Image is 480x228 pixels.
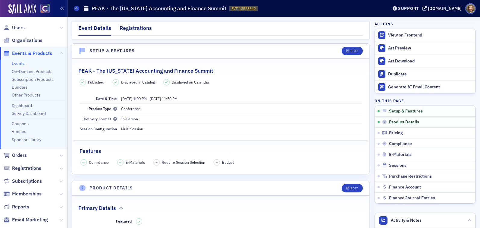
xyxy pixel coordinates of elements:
[162,96,177,101] time: 11:50 PM
[78,67,213,75] h2: PEAK - The [US_STATE] Accounting and Finance Summit
[3,24,25,31] a: Users
[121,79,155,85] span: Displayed in Catalog
[375,68,475,81] button: Duplicate
[389,163,406,168] span: Sessions
[422,6,464,11] button: [DOMAIN_NAME]
[3,178,42,185] a: Subscriptions
[121,116,138,121] span: In-Person
[375,81,475,93] button: Generate AI Email Content
[428,6,462,11] div: [DOMAIN_NAME]
[389,141,412,147] span: Compliance
[389,152,412,157] span: E-Materials
[350,187,358,190] div: Edit
[342,47,362,55] button: Edit
[156,160,158,164] span: –
[12,77,54,82] a: Subscription Products
[12,129,26,134] a: Venues
[12,178,42,185] span: Subscriptions
[389,119,419,125] span: Product Details
[389,109,423,114] span: Setup & Features
[3,204,29,210] a: Reports
[120,24,152,35] div: Registrations
[12,37,42,44] span: Organizations
[350,49,358,53] div: Edit
[3,165,41,172] a: Registrations
[89,106,117,111] span: Product Type
[12,61,25,66] a: Events
[388,46,472,51] div: Art Preview
[389,185,421,190] span: Finance Account
[40,4,50,13] img: SailAMX
[375,55,475,68] a: Art Download
[375,42,475,55] a: Art Preview
[12,137,41,142] a: Sponsor Library
[8,4,36,14] img: SailAMX
[80,126,117,131] span: Session Configuration
[96,96,117,101] span: Date & Time
[12,121,29,126] a: Coupons
[375,98,476,103] h4: On this page
[375,21,393,27] h4: Actions
[89,185,133,191] h4: Product Details
[389,195,435,201] span: Finance Journal Entries
[3,191,42,197] a: Memberships
[12,84,27,90] a: Bundles
[3,152,27,159] a: Orders
[222,160,234,165] span: Budget
[389,174,432,179] span: Purchase Restrictions
[12,204,29,210] span: Reports
[12,24,25,31] span: Users
[12,103,32,108] a: Dashboard
[12,111,46,116] a: Survey Dashboard
[391,217,422,223] span: Activity & Notes
[465,3,476,14] span: Profile
[92,5,226,12] h1: PEAK - The [US_STATE] Accounting and Finance Summit
[12,217,48,223] span: Email Marketing
[388,71,472,77] div: Duplicate
[121,126,143,131] span: Multi Session
[231,6,256,11] span: EVT-13553342
[216,160,218,164] span: –
[36,4,50,14] a: View Homepage
[388,84,472,90] div: Generate AI Email Content
[121,106,141,111] span: Conference
[3,37,42,44] a: Organizations
[84,116,117,121] span: Delivery Format
[12,69,52,74] a: On-Demand Products
[89,160,109,165] span: Compliance
[89,48,135,54] h4: Setup & Features
[12,191,42,197] span: Memberships
[388,59,472,64] div: Art Download
[389,130,403,136] span: Pricing
[121,96,132,101] span: [DATE]
[12,152,27,159] span: Orders
[12,50,52,57] span: Events & Products
[150,96,161,101] span: [DATE]
[375,29,475,42] a: View on Frontend
[133,96,147,101] time: 1:00 PM
[121,94,362,103] dd: –
[342,184,362,192] button: Edit
[12,165,41,172] span: Registrations
[398,6,419,11] div: Support
[388,33,472,38] div: View on Frontend
[88,79,104,85] span: Published
[80,147,101,155] h2: Features
[3,50,52,57] a: Events & Products
[116,219,132,223] span: Featured
[78,204,116,212] h2: Primary Details
[126,160,145,165] span: E-Materials
[12,92,40,98] a: Other Products
[162,160,205,165] span: Require Session Selection
[78,24,111,36] div: Event Details
[3,217,48,223] a: Email Marketing
[172,79,209,85] span: Displayed on Calendar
